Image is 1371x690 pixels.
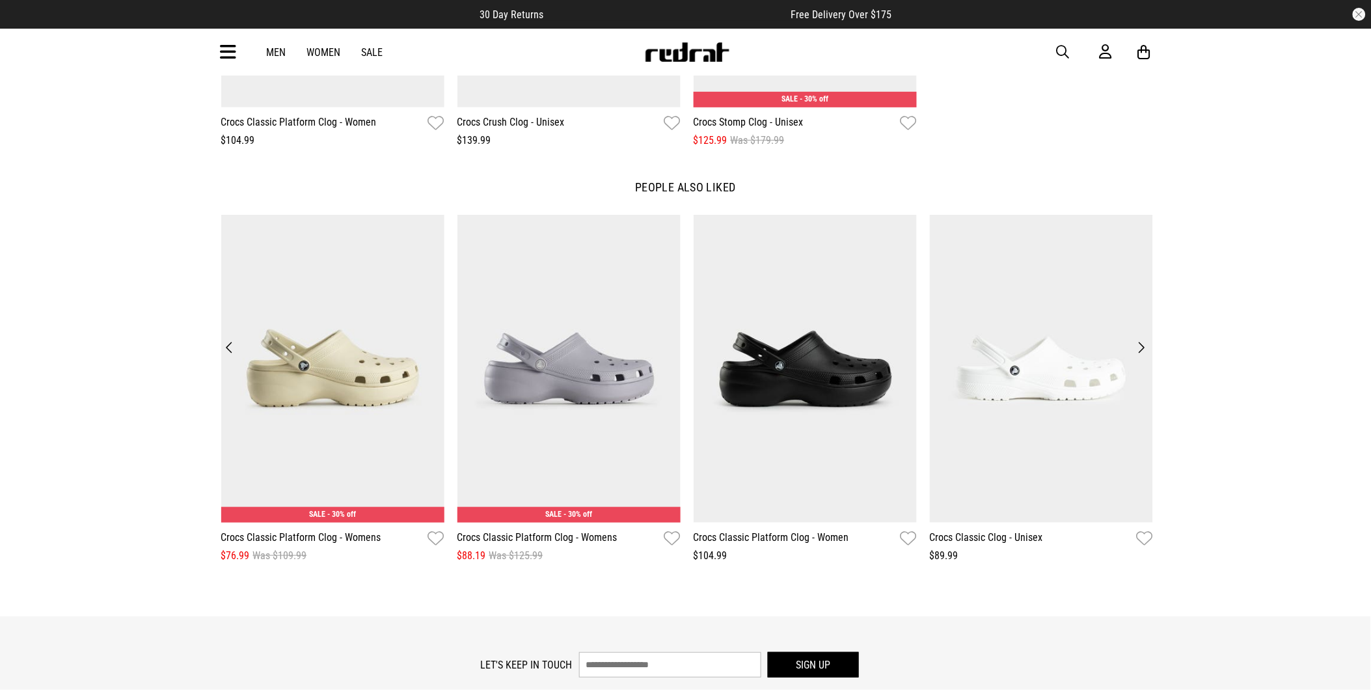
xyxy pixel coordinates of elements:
div: $89.99 [930,548,1153,564]
p: People also liked [221,180,1150,195]
iframe: Customer reviews powered by Trustpilot [570,8,765,21]
img: Crocs Classic Clog - Unisex in White [930,215,1153,523]
a: Women [307,46,341,59]
span: $76.99 [221,548,250,564]
span: Was $179.99 [731,133,785,148]
a: Crocs Crush Clog - Unisex [457,114,565,133]
span: $88.19 [457,548,486,564]
button: Previous [221,338,239,357]
span: - 30% off [563,510,592,519]
a: Sale [362,46,383,59]
img: Redrat logo [644,42,730,62]
span: Free Delivery Over $175 [791,8,892,21]
button: Open LiveChat chat widget [10,5,49,44]
label: Let's keep in touch [481,659,573,671]
span: SALE [309,510,325,519]
img: Crocs Classic Platform Clog - Womens in Purple [457,215,681,523]
span: SALE [781,94,798,103]
span: Was $125.99 [489,548,543,564]
button: Sign up [768,652,859,678]
span: $125.99 [694,133,727,148]
div: $104.99 [221,133,444,148]
button: Next [1133,338,1150,357]
span: SALE [545,510,562,519]
img: Crocs Classic Platform Clog - Women in Black [694,215,917,523]
a: Crocs Stomp Clog - Unisex [694,114,804,133]
span: 30 Day Returns [480,8,544,21]
a: Crocs Classic Platform Clog - Women [694,529,849,548]
span: - 30% off [327,510,356,519]
div: $139.99 [457,133,681,148]
img: Crocs Classic Platform Clog - Womens in Beige [221,215,444,523]
a: Men [267,46,286,59]
a: Crocs Classic Platform Clog - Women [221,114,377,133]
div: $104.99 [694,548,917,564]
span: - 30% off [800,94,828,103]
span: Was $109.99 [253,548,307,564]
a: Crocs Classic Platform Clog - Womens [221,529,381,548]
a: Crocs Classic Clog - Unisex [930,529,1043,548]
a: Crocs Classic Platform Clog - Womens [457,529,618,548]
